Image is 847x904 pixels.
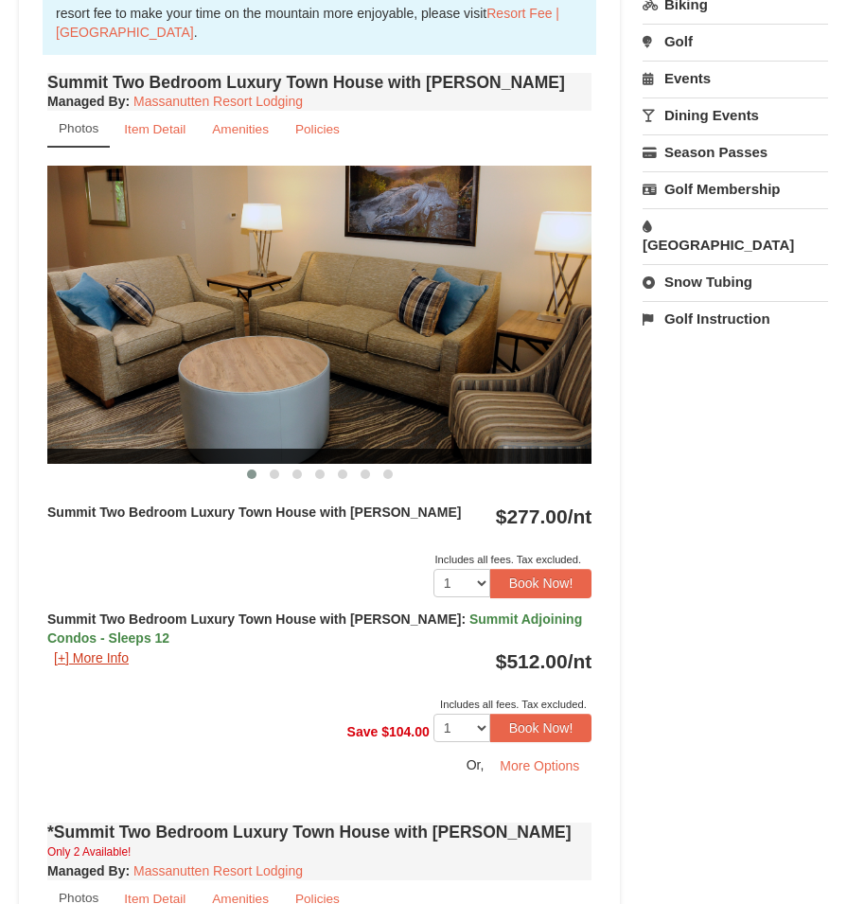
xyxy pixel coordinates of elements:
[347,724,379,739] span: Save
[283,111,352,148] a: Policies
[47,647,135,668] button: [+] More Info
[643,208,828,262] a: [GEOGRAPHIC_DATA]
[133,94,303,109] a: Massanutten Resort Lodging
[643,134,828,169] a: Season Passes
[112,111,198,148] a: Item Detail
[47,845,131,859] small: Only 2 Available!
[490,714,592,742] button: Book Now!
[47,612,582,646] strong: Summit Two Bedroom Luxury Town House with [PERSON_NAME]
[200,111,281,148] a: Amenities
[47,111,110,148] a: Photos
[47,94,125,109] span: Managed By
[643,24,828,59] a: Golf
[643,97,828,133] a: Dining Events
[47,863,125,878] span: Managed By
[47,73,591,92] h4: Summit Two Bedroom Luxury Town House with [PERSON_NAME]
[295,122,340,136] small: Policies
[47,695,591,714] div: Includes all fees. Tax excluded.
[47,612,582,646] span: Summit Adjoining Condos - Sleeps 12
[643,301,828,336] a: Golf Instruction
[47,505,461,520] strong: Summit Two Bedroom Luxury Town House with [PERSON_NAME]
[568,505,592,527] span: /nt
[568,650,592,672] span: /nt
[496,505,592,527] strong: $277.00
[212,122,269,136] small: Amenities
[47,94,130,109] strong: :
[47,550,591,569] div: Includes all fees. Tax excluded.
[47,166,591,464] img: 18876286-202-fb468a36.png
[381,724,430,739] span: $104.00
[490,569,592,597] button: Book Now!
[133,863,303,878] a: Massanutten Resort Lodging
[487,752,591,780] button: More Options
[47,863,130,878] strong: :
[643,61,828,96] a: Events
[59,121,98,135] small: Photos
[47,823,591,842] h4: *Summit Two Bedroom Luxury Town House with [PERSON_NAME]
[496,650,568,672] span: $512.00
[461,612,466,627] span: :
[467,757,485,772] span: Or,
[124,122,185,136] small: Item Detail
[643,264,828,299] a: Snow Tubing
[643,171,828,206] a: Golf Membership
